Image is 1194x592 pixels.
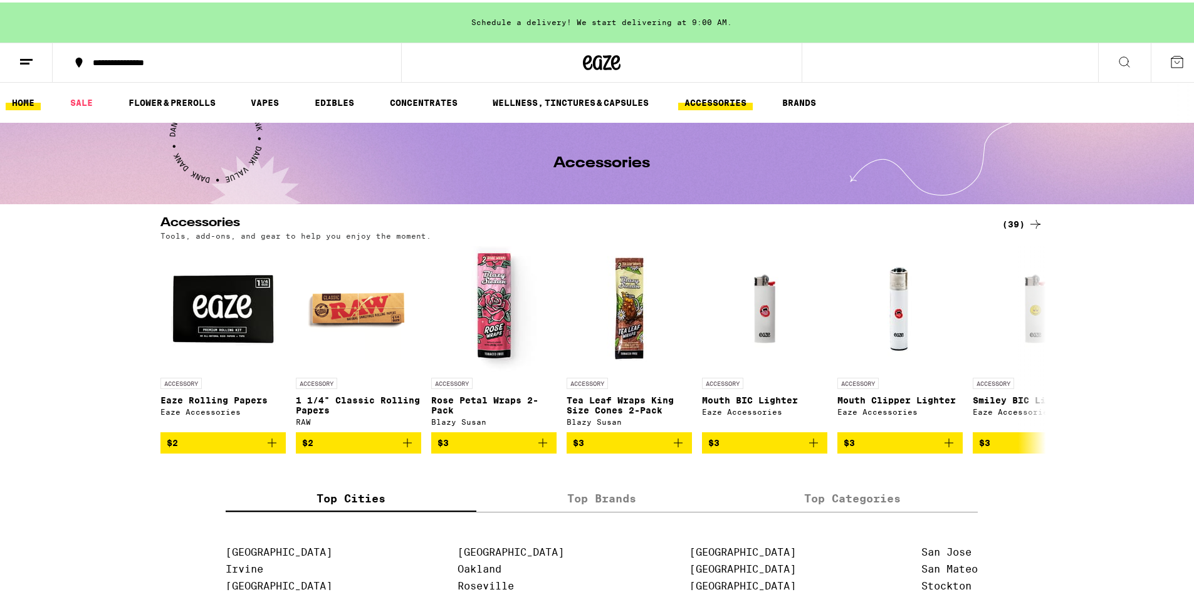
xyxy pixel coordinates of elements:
[573,435,584,445] span: $3
[122,93,222,108] a: FLOWER & PREROLLS
[567,244,692,369] img: Blazy Susan - Tea Leaf Wraps King Size Cones 2-Pack
[973,430,1098,451] button: Add to bag
[160,214,982,229] h2: Accessories
[708,435,720,445] span: $3
[296,244,421,369] img: RAW - 1 1/4" Classic Rolling Papers
[64,93,99,108] a: SALE
[296,393,421,413] p: 1 1/4" Classic Rolling Papers
[226,482,978,510] div: tabs
[716,244,813,369] img: Eaze Accessories - Mouth BIC Lighter
[431,415,557,423] div: Blazy Susan
[226,544,332,556] a: [GEOGRAPHIC_DATA]
[837,244,963,369] img: Eaze Accessories - Mouth Clipper Lighter
[296,244,421,430] a: Open page for 1 1/4" Classic Rolling Papers from RAW
[837,375,879,387] p: ACCESSORY
[567,244,692,430] a: Open page for Tea Leaf Wraps King Size Cones 2-Pack from Blazy Susan
[384,93,464,108] a: CONCENTRATES
[837,430,963,451] button: Add to bag
[702,405,827,413] div: Eaze Accessories
[431,375,473,387] p: ACCESSORY
[476,482,727,509] label: Top Brands
[727,482,978,509] label: Top Categories
[689,544,796,556] a: [GEOGRAPHIC_DATA]
[431,393,557,413] p: Rose Petal Wraps 2-Pack
[837,393,963,403] p: Mouth Clipper Lighter
[431,430,557,451] button: Add to bag
[226,561,263,573] a: Irvine
[844,435,855,445] span: $3
[567,375,608,387] p: ACCESSORY
[553,153,650,169] h1: Accessories
[458,544,564,556] a: [GEOGRAPHIC_DATA]
[921,544,971,556] a: San Jose
[160,244,286,430] a: Open page for Eaze Rolling Papers from Eaze Accessories
[167,435,178,445] span: $2
[973,393,1098,403] p: Smiley BIC Lighter
[160,375,202,387] p: ACCESSORY
[979,435,990,445] span: $3
[702,430,827,451] button: Add to bag
[567,415,692,423] div: Blazy Susan
[973,375,1014,387] p: ACCESSORY
[837,405,963,413] div: Eaze Accessories
[458,561,501,573] a: Oakland
[973,405,1098,413] div: Eaze Accessories
[431,244,557,369] img: Blazy Susan - Rose Petal Wraps 2-Pack
[486,93,655,108] a: WELLNESS, TINCTURES & CAPSULES
[160,244,286,369] img: Eaze Accessories - Eaze Rolling Papers
[244,93,285,108] a: VAPES
[296,375,337,387] p: ACCESSORY
[702,375,743,387] p: ACCESSORY
[689,561,796,573] a: [GEOGRAPHIC_DATA]
[921,561,978,573] a: San Mateo
[567,430,692,451] button: Add to bag
[296,430,421,451] button: Add to bag
[226,578,332,589] a: [GEOGRAPHIC_DATA]
[1002,214,1043,229] a: (39)
[431,244,557,430] a: Open page for Rose Petal Wraps 2-Pack from Blazy Susan
[702,393,827,403] p: Mouth BIC Lighter
[678,93,753,108] a: ACCESSORIES
[160,229,431,237] p: Tools, add-ons, and gear to help you enjoy the moment.
[8,9,90,19] span: Hi. Need any help?
[702,244,827,430] a: Open page for Mouth BIC Lighter from Eaze Accessories
[308,93,360,108] a: EDIBLES
[776,93,822,108] a: BRANDS
[226,482,476,509] label: Top Cities
[458,578,514,589] a: Roseville
[160,393,286,403] p: Eaze Rolling Papers
[987,244,1084,369] img: Eaze Accessories - Smiley BIC Lighter
[302,435,313,445] span: $2
[160,430,286,451] button: Add to bag
[689,578,796,589] a: [GEOGRAPHIC_DATA]
[6,93,41,108] a: HOME
[160,405,286,413] div: Eaze Accessories
[296,415,421,423] div: RAW
[567,393,692,413] p: Tea Leaf Wraps King Size Cones 2-Pack
[837,244,963,430] a: Open page for Mouth Clipper Lighter from Eaze Accessories
[973,244,1098,430] a: Open page for Smiley BIC Lighter from Eaze Accessories
[437,435,449,445] span: $3
[921,578,971,589] a: Stockton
